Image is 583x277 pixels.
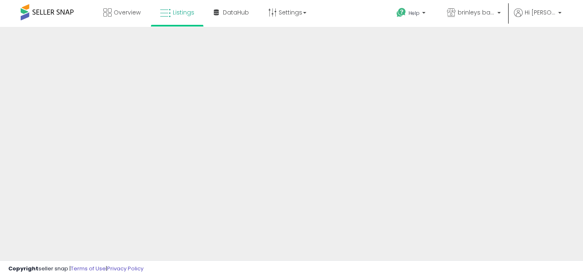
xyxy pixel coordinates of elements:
[525,8,556,17] span: Hi [PERSON_NAME]
[409,10,420,17] span: Help
[8,265,143,273] div: seller snap | |
[223,8,249,17] span: DataHub
[107,265,143,272] a: Privacy Policy
[114,8,141,17] span: Overview
[390,1,434,27] a: Help
[514,8,561,27] a: Hi [PERSON_NAME]
[8,265,38,272] strong: Copyright
[71,265,106,272] a: Terms of Use
[173,8,194,17] span: Listings
[458,8,495,17] span: brinleys bargains
[396,7,406,18] i: Get Help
